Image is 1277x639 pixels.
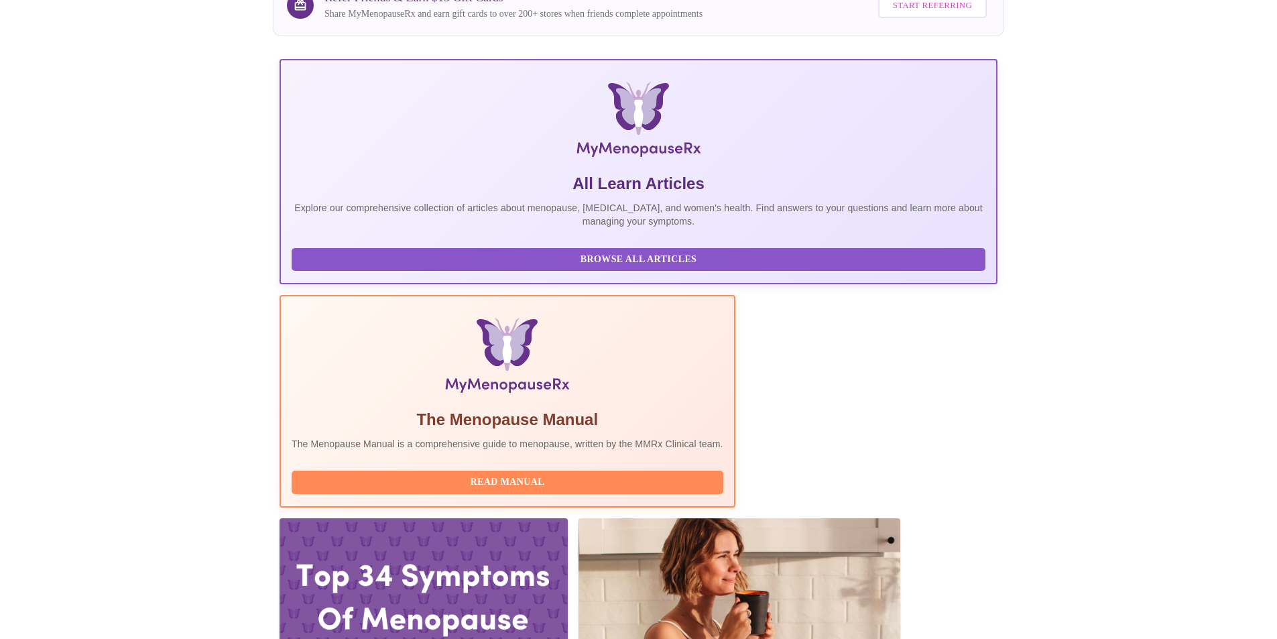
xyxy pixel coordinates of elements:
span: Read Manual [305,474,710,491]
h5: The Menopause Manual [292,409,723,430]
img: Menopause Manual [360,318,654,398]
button: Browse All Articles [292,248,985,272]
button: Read Manual [292,471,723,494]
a: Read Manual [292,475,727,487]
h5: All Learn Articles [292,173,985,194]
p: Explore our comprehensive collection of articles about menopause, [MEDICAL_DATA], and women's hea... [292,201,985,228]
p: Share MyMenopauseRx and earn gift cards to over 200+ stores when friends complete appointments [324,7,703,21]
a: Browse All Articles [292,253,989,264]
p: The Menopause Manual is a comprehensive guide to menopause, written by the MMRx Clinical team. [292,437,723,451]
span: Browse All Articles [305,251,972,268]
img: MyMenopauseRx Logo [400,82,877,162]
